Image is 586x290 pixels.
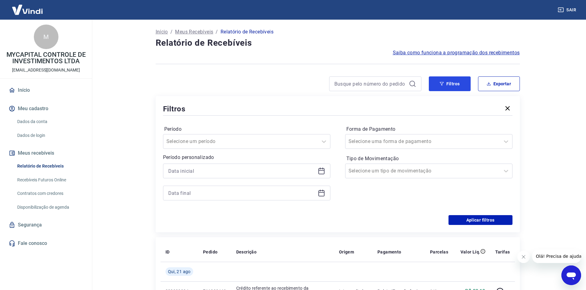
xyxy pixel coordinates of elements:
[429,76,471,91] button: Filtros
[221,28,273,36] p: Relatório de Recebíveis
[164,126,329,133] label: Período
[15,174,85,186] a: Recebíveis Futuros Online
[216,28,218,36] p: /
[168,166,315,176] input: Data inicial
[561,265,581,285] iframe: Botão para abrir a janela de mensagens
[393,49,520,56] a: Saiba como funciona a programação dos recebimentos
[15,201,85,214] a: Disponibilização de agenda
[15,160,85,172] a: Relatório de Recebíveis
[7,218,85,232] a: Segurança
[163,154,330,161] p: Período personalizado
[4,4,52,9] span: Olá! Precisa de ajuda?
[15,129,85,142] a: Dados de login
[7,146,85,160] button: Meus recebíveis
[168,269,191,275] span: Qui, 21 ago
[170,28,173,36] p: /
[203,249,217,255] p: Pedido
[460,249,480,255] p: Valor Líq.
[236,249,257,255] p: Descrição
[156,37,520,49] h4: Relatório de Recebíveis
[556,4,579,16] button: Sair
[15,115,85,128] a: Dados da conta
[34,25,58,49] div: M
[12,67,80,73] p: [EMAIL_ADDRESS][DOMAIN_NAME]
[175,28,213,36] a: Meus Recebíveis
[377,249,401,255] p: Pagamento
[168,188,315,198] input: Data final
[517,251,530,263] iframe: Fechar mensagem
[7,102,85,115] button: Meu cadastro
[478,76,520,91] button: Exportar
[7,83,85,97] a: Início
[7,0,47,19] img: Vindi
[532,249,581,263] iframe: Mensagem da empresa
[430,249,448,255] p: Parcelas
[339,249,354,255] p: Origem
[5,52,87,64] p: MYCAPITAL CONTROLE DE INVESTIMENTOS LTDA
[346,126,511,133] label: Forma de Pagamento
[163,104,186,114] h5: Filtros
[495,249,510,255] p: Tarifas
[156,28,168,36] a: Início
[165,249,170,255] p: ID
[346,155,511,162] label: Tipo de Movimentação
[448,215,512,225] button: Aplicar filtros
[334,79,406,88] input: Busque pelo número do pedido
[7,237,85,250] a: Fale conosco
[15,187,85,200] a: Contratos com credores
